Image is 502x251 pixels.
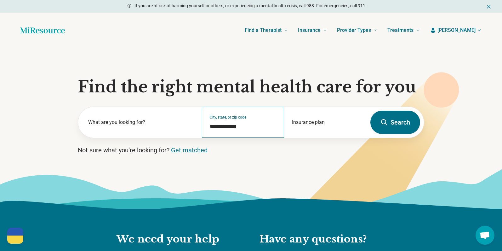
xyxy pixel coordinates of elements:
[430,26,482,34] button: [PERSON_NAME]
[337,26,371,35] span: Provider Types
[260,233,385,246] h2: Have any questions?
[387,26,414,35] span: Treatments
[370,111,420,134] button: Search
[245,26,282,35] span: Find a Therapist
[437,26,476,34] span: [PERSON_NAME]
[117,233,247,246] h2: We need your help
[486,3,492,10] button: Dismiss
[298,18,327,43] a: Insurance
[245,18,288,43] a: Find a Therapist
[88,119,194,126] label: What are you looking for?
[171,146,208,154] a: Get matched
[387,18,420,43] a: Treatments
[78,78,424,96] h1: Find the right mental health care for you
[134,3,367,9] p: If you are at risk of harming yourself or others, or experiencing a mental health crisis, call 98...
[476,226,494,245] div: Open chat
[78,146,424,155] p: Not sure what you’re looking for?
[337,18,377,43] a: Provider Types
[298,26,321,35] span: Insurance
[20,24,65,37] a: Home page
